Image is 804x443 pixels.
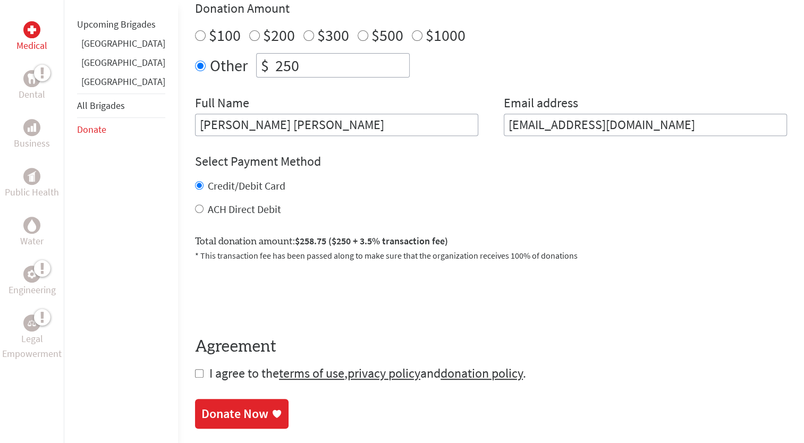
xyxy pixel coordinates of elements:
[9,283,56,297] p: Engineering
[77,18,156,30] a: Upcoming Brigades
[20,234,44,249] p: Water
[81,37,165,49] a: [GEOGRAPHIC_DATA]
[23,21,40,38] div: Medical
[426,25,466,45] label: $1000
[19,87,45,102] p: Dental
[28,171,36,182] img: Public Health
[77,123,106,135] a: Donate
[23,168,40,185] div: Public Health
[16,21,47,53] a: MedicalMedical
[209,365,526,381] span: I agree to the , and .
[504,114,787,136] input: Your Email
[257,54,273,77] div: $
[16,38,47,53] p: Medical
[201,405,268,422] div: Donate Now
[195,95,249,114] label: Full Name
[77,55,165,74] li: Guatemala
[77,13,165,36] li: Upcoming Brigades
[77,99,125,112] a: All Brigades
[77,74,165,93] li: Panama
[20,217,44,249] a: WaterWater
[14,119,50,151] a: BusinessBusiness
[209,25,241,45] label: $100
[28,219,36,231] img: Water
[208,179,285,192] label: Credit/Debit Card
[295,235,448,247] span: $258.75 ($250 + 3.5% transaction fee)
[504,95,578,114] label: Email address
[208,202,281,216] label: ACH Direct Debit
[273,54,409,77] input: Enter Amount
[195,275,357,316] iframe: reCAPTCHA
[263,25,295,45] label: $200
[81,56,165,69] a: [GEOGRAPHIC_DATA]
[77,118,165,141] li: Donate
[28,73,36,83] img: Dental
[195,234,448,249] label: Total donation amount:
[441,365,523,381] a: donation policy
[195,153,787,170] h4: Select Payment Method
[14,136,50,151] p: Business
[28,25,36,34] img: Medical
[23,119,40,136] div: Business
[195,114,478,136] input: Enter Full Name
[77,36,165,55] li: Ghana
[23,70,40,87] div: Dental
[28,320,36,326] img: Legal Empowerment
[195,249,787,262] p: * This transaction fee has been passed along to make sure that the organization receives 100% of ...
[9,266,56,297] a: EngineeringEngineering
[317,25,349,45] label: $300
[2,331,62,361] p: Legal Empowerment
[279,365,344,381] a: terms of use
[348,365,420,381] a: privacy policy
[77,93,165,118] li: All Brigades
[5,168,59,200] a: Public HealthPublic Health
[19,70,45,102] a: DentalDental
[23,217,40,234] div: Water
[28,123,36,132] img: Business
[371,25,403,45] label: $500
[195,399,289,429] a: Donate Now
[2,314,62,361] a: Legal EmpowermentLegal Empowerment
[195,337,787,356] h4: Agreement
[23,266,40,283] div: Engineering
[5,185,59,200] p: Public Health
[81,75,165,88] a: [GEOGRAPHIC_DATA]
[28,270,36,278] img: Engineering
[23,314,40,331] div: Legal Empowerment
[210,53,248,78] label: Other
